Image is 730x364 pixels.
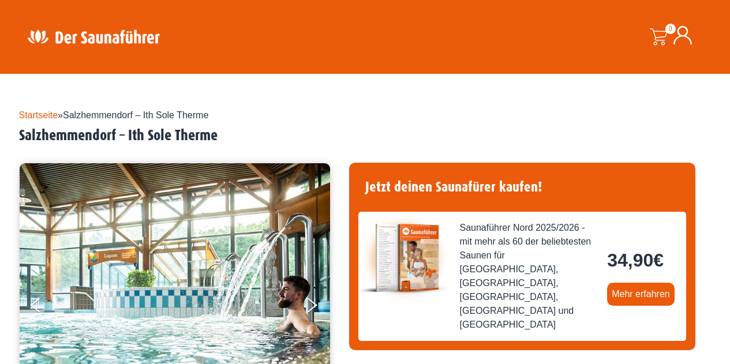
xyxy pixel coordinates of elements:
a: Mehr erfahren [607,283,675,306]
button: Next [305,293,334,322]
span: » [19,110,209,120]
h2: Salzhemmendorf – Ith Sole Therme [19,127,712,145]
span: Saunaführer Nord 2025/2026 - mit mehr als 60 der beliebtesten Saunen für [GEOGRAPHIC_DATA], [GEOG... [460,221,598,332]
span: Salzhemmendorf – Ith Sole Therme [63,110,208,120]
img: der-saunafuehrer-2025-nord.jpg [358,212,451,304]
span: 0 [665,24,676,34]
bdi: 34,90 [607,250,664,271]
button: Previous [31,293,59,322]
a: Startseite [19,110,58,120]
h4: Jetzt deinen Saunafürer kaufen! [358,172,686,202]
span: € [653,250,664,271]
